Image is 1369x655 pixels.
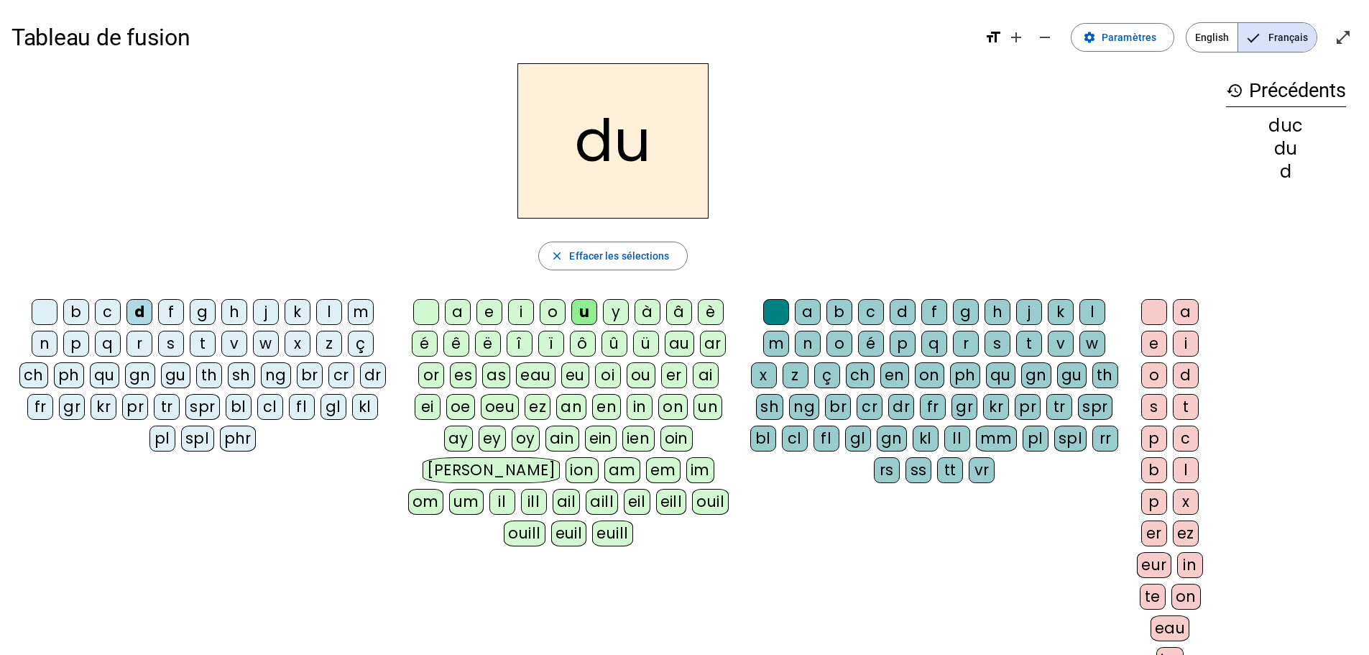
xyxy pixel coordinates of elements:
[937,457,963,483] div: tt
[190,331,216,357] div: t
[1137,552,1171,578] div: eur
[950,362,980,388] div: ph
[1173,457,1199,483] div: l
[877,426,907,452] div: gn
[1141,489,1167,515] div: p
[661,362,687,388] div: er
[944,426,970,452] div: ll
[408,489,443,515] div: om
[1016,299,1042,325] div: j
[285,331,310,357] div: x
[782,426,808,452] div: cl
[561,362,589,388] div: eu
[126,299,152,325] div: d
[512,426,540,452] div: oy
[1079,299,1105,325] div: l
[921,299,947,325] div: f
[969,457,995,483] div: vr
[475,331,501,357] div: ë
[19,362,48,388] div: ch
[1048,299,1074,325] div: k
[646,457,681,483] div: em
[316,299,342,325] div: l
[846,362,875,388] div: ch
[27,394,53,420] div: fr
[569,247,669,265] span: Effacer les sélections
[525,394,550,420] div: ez
[521,489,547,515] div: ill
[63,299,89,325] div: b
[751,362,777,388] div: x
[538,331,564,357] div: ï
[789,394,819,420] div: ng
[220,426,257,452] div: phr
[1238,23,1317,52] span: Français
[516,362,556,388] div: eau
[11,14,973,60] h1: Tableau de fusion
[845,426,871,452] div: gl
[285,299,310,325] div: k
[665,331,694,357] div: au
[874,457,900,483] div: rs
[627,362,655,388] div: ou
[553,489,581,515] div: ail
[985,29,1002,46] mat-icon: format_size
[603,299,629,325] div: y
[1071,23,1174,52] button: Paramètres
[660,426,693,452] div: oin
[566,457,599,483] div: ion
[482,362,510,388] div: as
[1141,426,1167,452] div: p
[253,331,279,357] div: w
[91,394,116,420] div: kr
[1173,521,1199,546] div: ez
[826,331,852,357] div: o
[1021,362,1051,388] div: gn
[905,457,931,483] div: ss
[585,426,617,452] div: ein
[1016,331,1042,357] div: t
[624,489,650,515] div: eil
[1173,489,1199,515] div: x
[571,299,597,325] div: u
[693,362,719,388] div: ai
[1008,29,1025,46] mat-icon: add
[1054,426,1087,452] div: spl
[297,362,323,388] div: br
[1023,426,1048,452] div: pl
[154,394,180,420] div: tr
[1173,299,1199,325] div: a
[545,426,579,452] div: ain
[1226,75,1346,107] h3: Précédents
[1031,23,1059,52] button: Diminuer la taille de la police
[1092,362,1118,388] div: th
[1335,29,1352,46] mat-icon: open_in_full
[983,394,1009,420] div: kr
[570,331,596,357] div: ô
[423,457,560,483] div: [PERSON_NAME]
[1141,362,1167,388] div: o
[228,362,255,388] div: sh
[316,331,342,357] div: z
[985,331,1010,357] div: s
[1083,31,1096,44] mat-icon: settings
[658,394,688,420] div: on
[1141,521,1167,546] div: er
[692,489,729,515] div: ouil
[63,331,89,357] div: p
[1057,362,1087,388] div: gu
[1177,552,1203,578] div: in
[125,362,155,388] div: gn
[825,394,851,420] div: br
[913,426,939,452] div: kl
[693,394,722,420] div: un
[698,299,724,325] div: è
[446,394,475,420] div: oe
[158,299,184,325] div: f
[635,299,660,325] div: à
[1141,394,1167,420] div: s
[1092,426,1118,452] div: rr
[449,489,484,515] div: um
[261,362,291,388] div: ng
[1048,331,1074,357] div: v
